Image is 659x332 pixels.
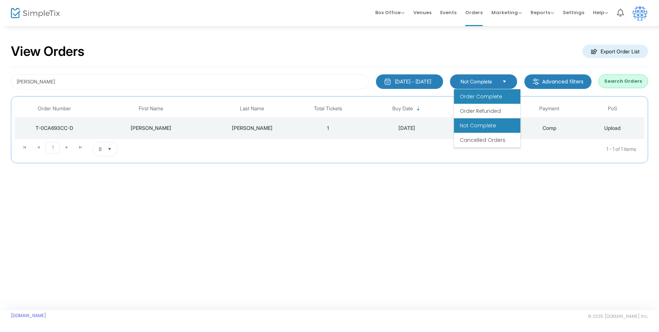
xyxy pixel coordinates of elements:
[17,124,92,132] div: T-0CA693CC-D
[524,74,592,89] m-button: Advanced filters
[392,106,413,112] span: Buy Date
[395,78,431,85] div: [DATE] - [DATE]
[296,100,359,117] th: Total Tickets
[384,78,391,85] img: monthly
[413,3,431,22] span: Venues
[491,9,522,16] span: Marketing
[210,124,295,132] div: Moskowitz
[440,3,457,22] span: Events
[460,93,502,100] span: Order Complete
[240,106,264,112] span: Last Name
[375,9,405,16] span: Box Office
[604,125,621,131] span: Upload
[15,100,644,139] div: Data table
[461,78,496,85] span: Not Complete
[543,125,556,131] span: Comp
[608,106,617,112] span: PoS
[531,9,554,16] span: Reports
[588,313,648,319] span: © 2025 [DOMAIN_NAME] Inc.
[38,106,71,112] span: Order Number
[139,106,163,112] span: First Name
[416,106,421,112] span: Sortable
[563,3,584,22] span: Settings
[11,44,85,60] h2: View Orders
[582,45,648,58] m-button: Export Order List
[539,106,559,112] span: Payment
[11,74,369,89] input: Search by name, email, phone, order number, ip address, or last 4 digits of card
[376,74,443,89] button: [DATE] - [DATE]
[190,142,636,156] kendo-pager-info: 1 - 1 of 1 items
[460,136,505,144] span: Cancelled Orders
[460,107,501,115] span: Order Refunded
[361,124,453,132] div: 9/8/2025
[296,117,359,139] td: 1
[99,145,102,153] span: 8
[532,78,540,85] img: filter
[593,9,608,16] span: Help
[45,142,60,153] span: Page 1
[499,78,509,86] button: Select
[11,313,46,319] a: [DOMAIN_NAME]
[105,142,115,156] button: Select
[465,3,483,22] span: Orders
[460,122,496,129] span: Not Complete
[96,124,206,132] div: McKenzie
[598,74,648,88] button: Search Orders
